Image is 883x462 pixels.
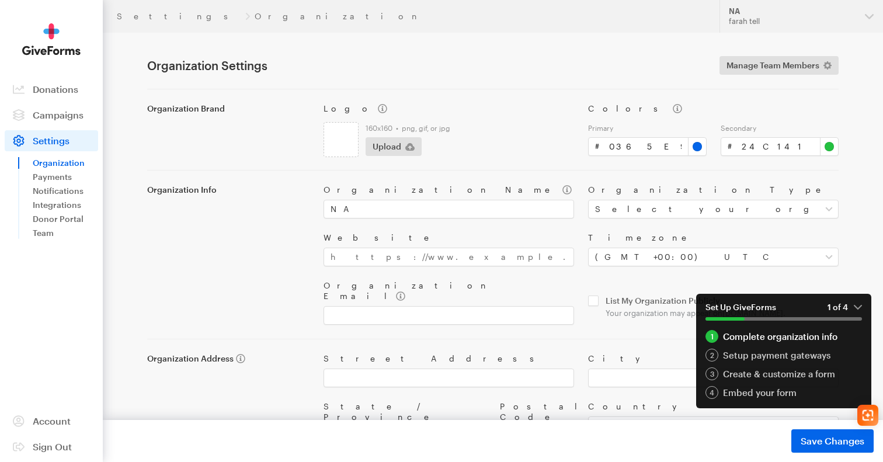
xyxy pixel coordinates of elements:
[500,401,574,422] label: Postal Code
[5,105,98,126] a: Campaigns
[588,232,839,243] label: Timezone
[729,16,856,26] div: farah tell
[791,429,874,453] button: Save Changes
[33,170,98,184] a: Payments
[324,185,574,195] label: Organization Name
[705,386,862,399] div: Embed your form
[5,411,98,432] a: Account
[696,294,871,330] button: Set Up GiveForms1 of 4
[33,212,98,226] a: Donor Portal
[588,103,839,114] label: Colors
[33,184,98,198] a: Notifications
[719,56,839,75] a: Manage Team Members
[828,302,862,312] em: 1 of 4
[705,349,862,362] div: Setup payment gateways
[5,436,98,457] a: Sign Out
[33,226,98,240] a: Team
[373,140,401,154] span: Upload
[588,185,839,195] label: Organization Type
[705,367,718,380] div: 3
[147,185,310,195] label: Organization Info
[588,123,707,133] label: Primary
[33,198,98,212] a: Integrations
[324,248,574,266] input: https://www.example.com
[117,12,241,21] a: Settings
[726,58,819,72] span: Manage Team Members
[705,386,862,399] a: 4 Embed your form
[705,330,862,343] div: Complete organization info
[33,441,72,452] span: Sign Out
[33,84,78,95] span: Donations
[33,156,98,170] a: Organization
[705,367,862,380] a: 3 Create & customize a form
[5,79,98,100] a: Donations
[324,232,574,243] label: Website
[33,135,69,146] span: Settings
[324,280,574,301] label: Organization Email
[705,330,862,343] a: 1 Complete organization info
[705,349,862,362] a: 2 Setup payment gateways
[705,349,718,362] div: 2
[705,367,862,380] div: Create & customize a form
[729,6,856,16] div: NA
[366,137,422,156] button: Upload
[705,330,718,343] div: 1
[33,415,71,426] span: Account
[33,109,84,120] span: Campaigns
[801,434,864,448] span: Save Changes
[366,123,574,133] label: 160x160 • png, gif, or jpg
[22,23,81,55] img: GiveForms
[147,353,310,364] label: Organization Address
[5,130,98,151] a: Settings
[324,103,574,114] label: Logo
[324,353,574,364] label: Street Address
[324,401,486,422] label: State / Province
[147,103,310,114] label: Organization Brand
[721,123,839,133] label: Secondary
[588,353,839,364] label: City
[705,386,718,399] div: 4
[588,401,839,412] label: Country
[147,58,705,72] h1: Organization Settings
